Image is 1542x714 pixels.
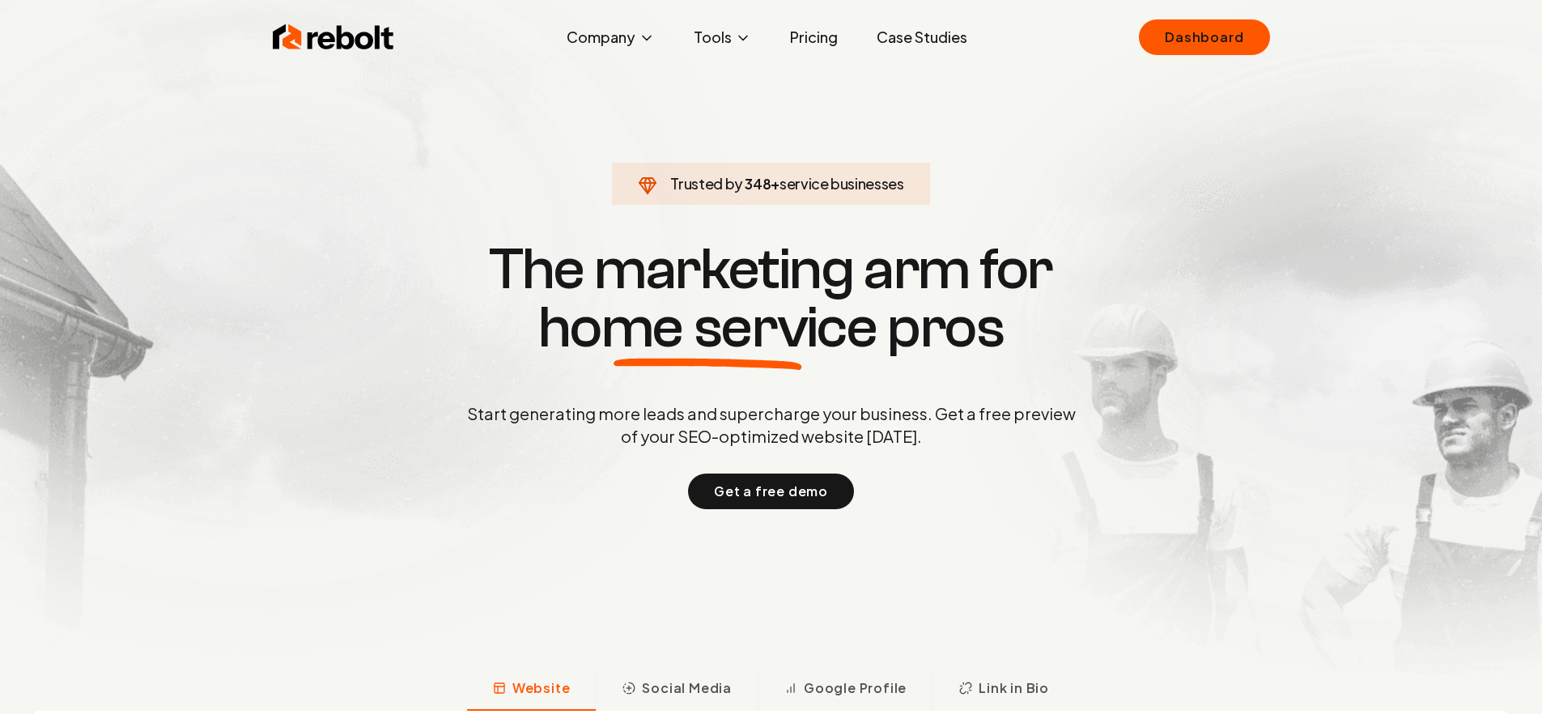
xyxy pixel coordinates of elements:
[932,669,1075,711] button: Link in Bio
[538,299,877,357] span: home service
[681,21,764,53] button: Tools
[670,174,742,193] span: Trusted by
[777,21,851,53] a: Pricing
[758,669,932,711] button: Google Profile
[554,21,668,53] button: Company
[1139,19,1269,55] a: Dashboard
[771,174,779,193] span: +
[642,678,732,698] span: Social Media
[512,678,571,698] span: Website
[779,174,904,193] span: service businesses
[864,21,980,53] a: Case Studies
[745,172,771,195] span: 348
[804,678,907,698] span: Google Profile
[979,678,1049,698] span: Link in Bio
[273,21,394,53] img: Rebolt Logo
[467,669,597,711] button: Website
[464,402,1079,448] p: Start generating more leads and supercharge your business. Get a free preview of your SEO-optimiz...
[688,474,854,509] button: Get a free demo
[383,240,1160,357] h1: The marketing arm for pros
[596,669,758,711] button: Social Media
